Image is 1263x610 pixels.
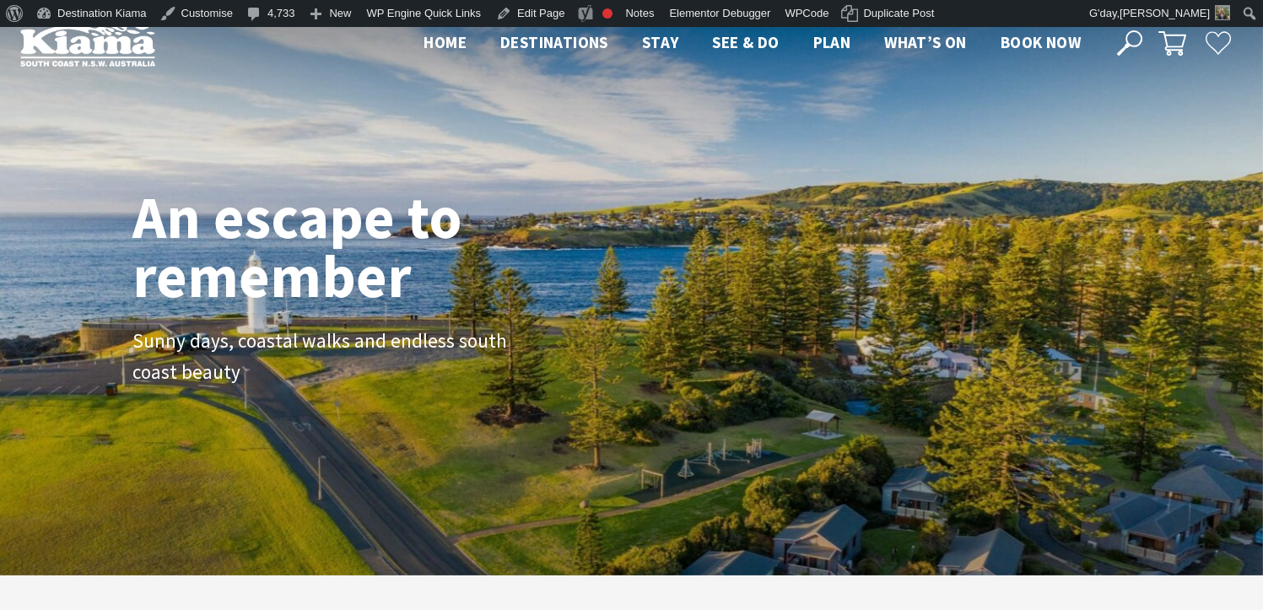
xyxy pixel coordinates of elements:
h1: An escape to remember [132,187,596,305]
img: Theresa-Mullan-1-30x30.png [1215,5,1230,20]
span: Book now [1001,32,1081,52]
nav: Main Menu [407,30,1098,57]
span: Plan [813,32,851,52]
span: See & Do [712,32,779,52]
span: Destinations [500,32,608,52]
span: What’s On [884,32,967,52]
p: Sunny days, coastal walks and endless south coast beauty [132,326,512,388]
span: [PERSON_NAME] [1120,7,1210,19]
img: Kiama Logo [20,20,155,67]
div: Focus keyphrase not set [602,8,613,19]
span: Home [424,32,467,52]
span: Stay [642,32,679,52]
